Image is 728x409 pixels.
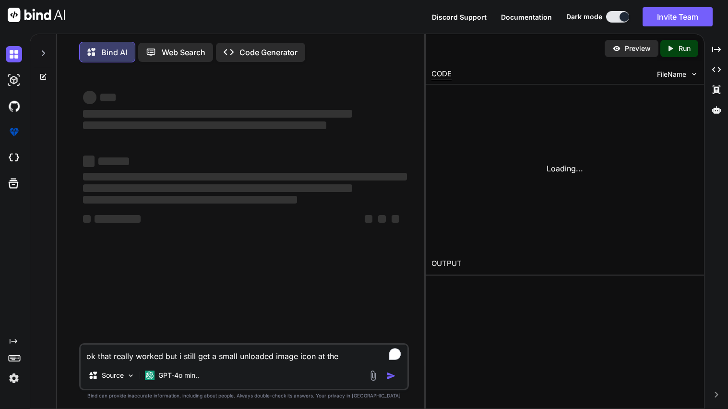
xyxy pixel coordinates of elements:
[102,371,124,380] p: Source
[378,215,386,223] span: ‌
[501,12,552,22] button: Documentation
[6,370,22,386] img: settings
[98,157,129,165] span: ‌
[6,98,22,114] img: githubDark
[83,121,326,129] span: ‌
[101,47,127,58] p: Bind AI
[158,371,199,380] p: GPT-4o min..
[392,215,399,223] span: ‌
[657,70,686,79] span: FileName
[6,150,22,166] img: cloudideIcon
[386,371,396,381] img: icon
[127,372,135,380] img: Pick Models
[100,94,116,101] span: ‌
[432,13,487,21] span: Discord Support
[643,7,713,26] button: Invite Team
[162,47,205,58] p: Web Search
[368,370,379,381] img: attachment
[83,91,96,104] span: ‌
[566,12,602,22] span: Dark mode
[83,184,352,192] span: ‌
[432,12,487,22] button: Discord Support
[6,46,22,62] img: darkChat
[6,72,22,88] img: darkAi-studio
[83,156,95,167] span: ‌
[426,253,704,275] h2: OUTPUT
[612,44,621,53] img: preview
[83,173,407,180] span: ‌
[83,196,297,204] span: ‌
[95,215,141,223] span: ‌
[501,13,552,21] span: Documentation
[8,8,65,22] img: Bind AI
[690,70,698,78] img: chevron down
[625,44,651,53] p: Preview
[83,110,352,118] span: ‌
[83,215,91,223] span: ‌
[365,215,372,223] span: ‌
[81,345,407,362] textarea: To enrich screen reader interactions, please activate Accessibility in Grammarly extension settings
[6,124,22,140] img: premium
[79,392,409,399] p: Bind can provide inaccurate information, including about people. Always double-check its answers....
[239,47,298,58] p: Code Generator
[431,69,452,80] div: CODE
[145,371,155,380] img: GPT-4o mini
[679,44,691,53] p: Run
[431,90,698,247] div: Loading...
